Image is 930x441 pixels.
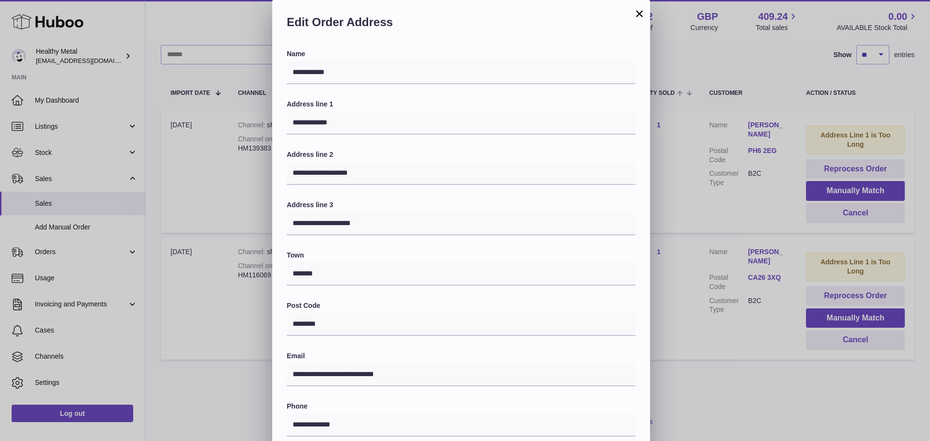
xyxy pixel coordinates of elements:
label: Email [287,351,635,361]
label: Address line 1 [287,100,635,109]
label: Address line 3 [287,200,635,210]
label: Address line 2 [287,150,635,159]
h2: Edit Order Address [287,15,635,35]
label: Name [287,49,635,59]
label: Post Code [287,301,635,310]
label: Phone [287,402,635,411]
label: Town [287,251,635,260]
button: × [634,8,645,19]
